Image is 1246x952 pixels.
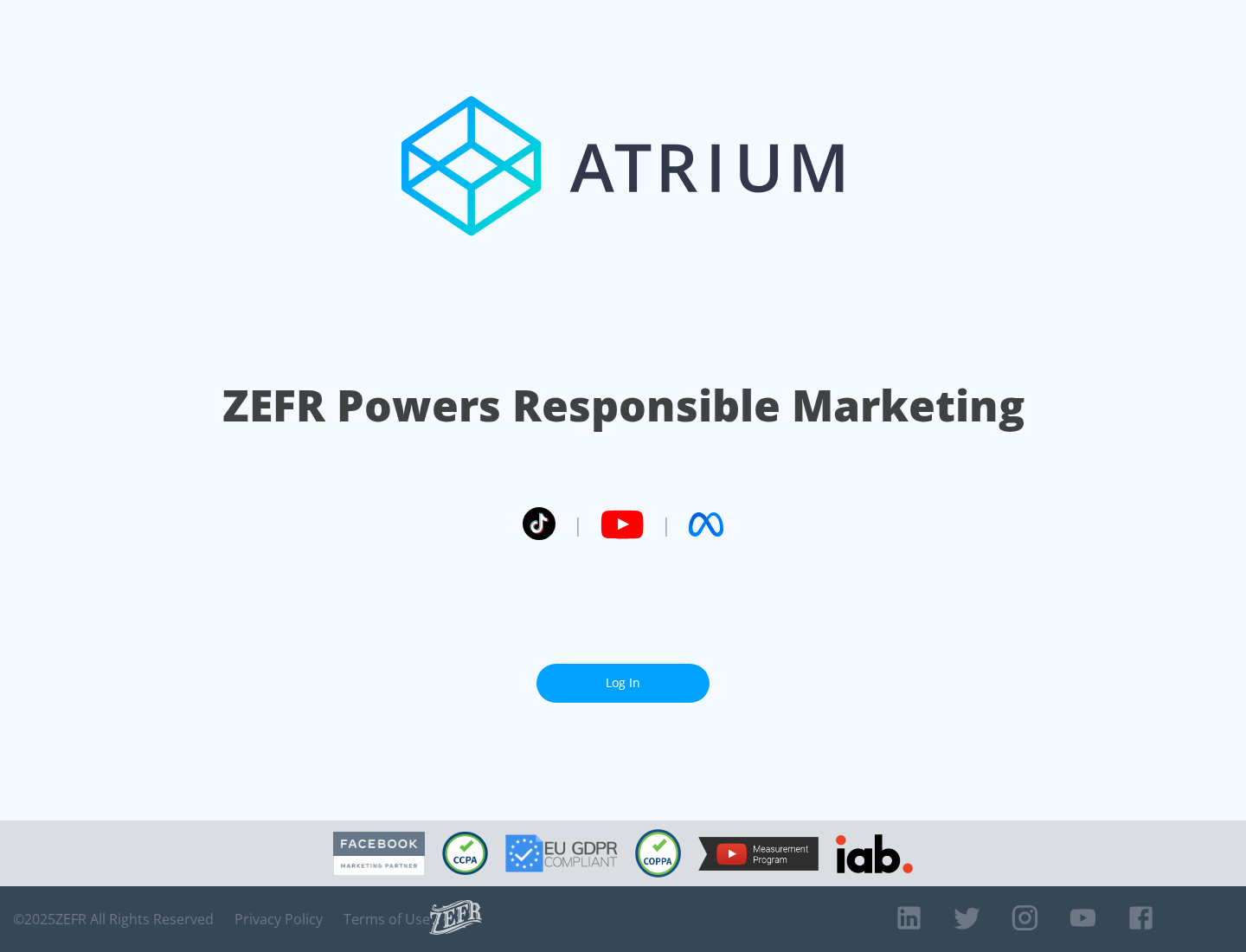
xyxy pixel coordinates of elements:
img: COPPA Compliant [635,829,681,878]
img: GDPR Compliant [505,834,618,872]
a: Log In [536,664,710,703]
a: Terms of Use [344,910,430,928]
span: | [573,511,583,537]
img: CCPA Compliant [442,832,488,875]
span: © 2025 ZEFR All Rights Reserved [13,910,214,928]
img: Facebook Marketing Partner [333,832,425,876]
span: | [661,511,671,537]
img: YouTube Measurement Program [698,837,819,871]
h1: ZEFR Powers Responsible Marketing [222,376,1024,435]
a: Privacy Policy [234,910,323,928]
img: IAB [836,834,913,873]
